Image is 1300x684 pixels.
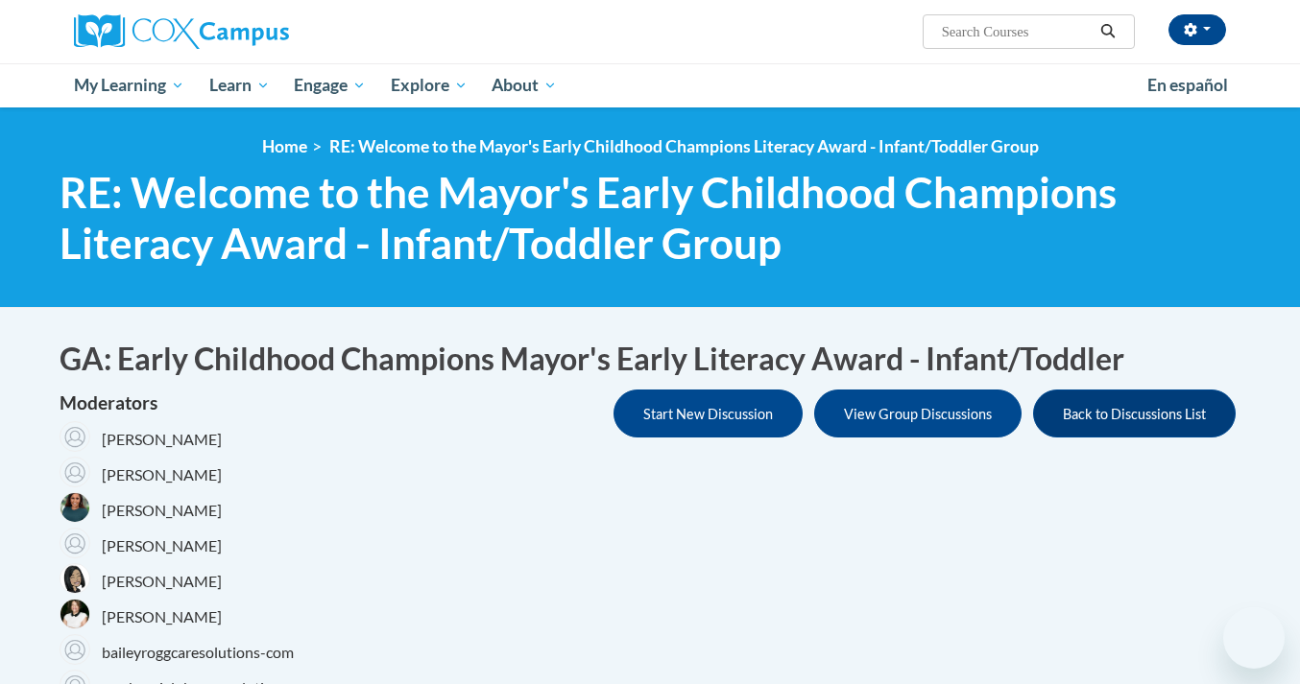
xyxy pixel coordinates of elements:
[1094,20,1122,43] button: Search
[262,136,307,156] a: Home
[102,642,294,663] span: baileyroggcaresolutions-com
[60,563,90,594] img: Toki Singh
[329,136,1039,156] span: RE: Welcome to the Mayor's Early Childhood Champions Literacy Award - Infant/Toddler Group
[102,535,222,556] span: [PERSON_NAME]
[60,492,90,523] img: Shonta Lyons
[614,389,803,437] button: Start New Discussion
[940,20,1094,43] input: Search Courses
[1135,65,1240,106] a: En español
[1223,607,1285,669] iframe: Button to launch messaging window
[102,571,222,592] span: [PERSON_NAME]
[480,63,570,107] a: About
[60,457,90,487] img: Beryl Otumfuor
[60,634,90,665] img: baileyroggcaresolutions-com
[391,74,468,97] span: Explore
[378,63,480,107] a: Explore
[60,338,1240,381] h1: GA: Early Childhood Champions Mayor's Early Literacy Award - Infant/Toddler
[197,63,282,107] a: Learn
[492,74,557,97] span: About
[60,167,1240,269] span: RE: Welcome to the Mayor's Early Childhood Champions Literacy Award - Infant/Toddler Group
[102,500,222,521] span: [PERSON_NAME]
[814,389,1022,437] button: View Group Discussions
[45,63,1255,107] div: Main menu
[102,429,222,450] span: [PERSON_NAME]
[60,528,90,558] img: Samantha Murillo
[209,74,270,97] span: Learn
[1033,389,1236,437] button: Back to Discussions List
[294,74,366,97] span: Engage
[102,606,222,627] span: [PERSON_NAME]
[74,14,289,49] img: Cox Campus
[60,389,345,417] h4: Moderators
[74,74,184,97] span: My Learning
[102,464,222,485] span: [PERSON_NAME]
[61,63,197,107] a: My Learning
[1168,14,1226,45] button: Account Settings
[60,599,90,629] img: Trina Heath
[281,63,378,107] a: Engage
[60,421,90,452] img: Zehra Ozturk
[1147,75,1228,95] span: En español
